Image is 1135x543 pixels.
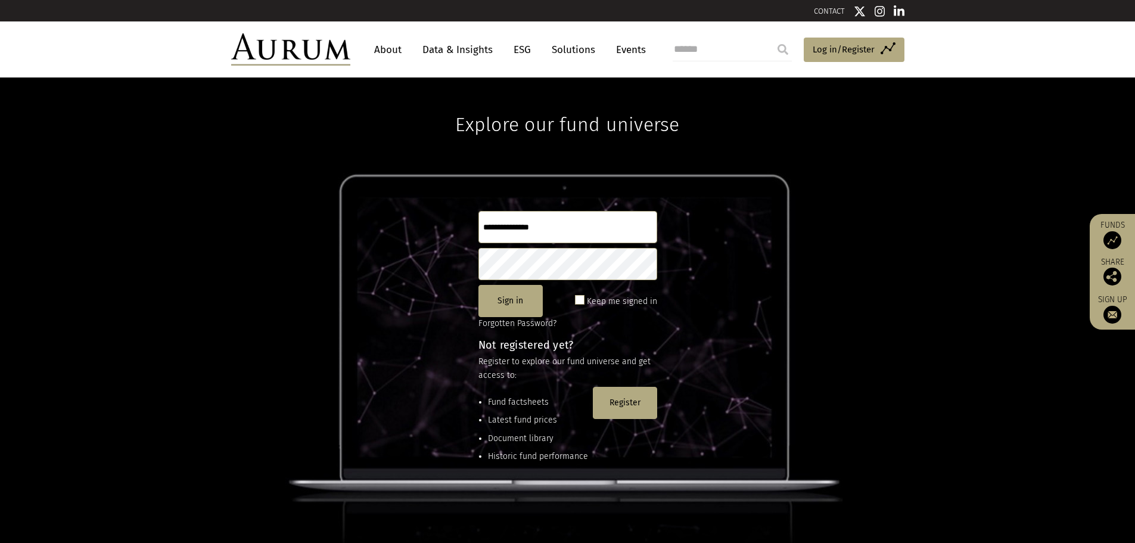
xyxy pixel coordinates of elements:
[546,39,601,61] a: Solutions
[1103,306,1121,324] img: Sign up to our newsletter
[593,387,657,419] button: Register
[610,39,646,61] a: Events
[813,42,875,57] span: Log in/Register
[478,340,657,350] h4: Not registered yet?
[771,38,795,61] input: Submit
[1096,294,1129,324] a: Sign up
[478,318,556,328] a: Forgotten Password?
[455,77,679,136] h1: Explore our fund universe
[1103,231,1121,249] img: Access Funds
[894,5,904,17] img: Linkedin icon
[1096,258,1129,286] div: Share
[508,39,537,61] a: ESG
[488,396,588,409] li: Fund factsheets
[1103,268,1121,286] img: Share this post
[814,7,845,15] a: CONTACT
[1096,220,1129,249] a: Funds
[488,450,588,463] li: Historic fund performance
[416,39,499,61] a: Data & Insights
[875,5,885,17] img: Instagram icon
[854,5,866,17] img: Twitter icon
[478,355,657,382] p: Register to explore our fund universe and get access to:
[478,285,543,317] button: Sign in
[488,432,588,445] li: Document library
[804,38,904,63] a: Log in/Register
[488,414,588,427] li: Latest fund prices
[231,33,350,66] img: Aurum
[587,294,657,309] label: Keep me signed in
[368,39,408,61] a: About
